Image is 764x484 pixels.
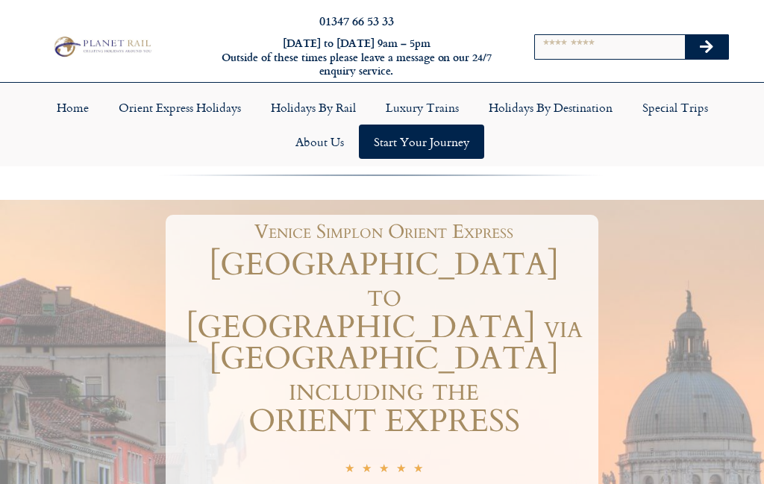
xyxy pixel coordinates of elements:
a: Special Trips [627,90,723,125]
img: Planet Rail Train Holidays Logo [50,34,154,60]
a: Start your Journey [359,125,484,159]
a: Holidays by Destination [474,90,627,125]
i: ☆ [396,463,406,477]
a: Holidays by Rail [256,90,371,125]
nav: Menu [7,90,757,159]
h1: Venice Simplon Orient Express [177,222,591,242]
a: Home [42,90,104,125]
i: ☆ [413,463,423,477]
a: Orient Express Holidays [104,90,256,125]
i: ☆ [379,463,389,477]
i: ☆ [362,463,372,477]
div: 5/5 [345,462,423,477]
i: ☆ [345,463,354,477]
h1: [GEOGRAPHIC_DATA] to [GEOGRAPHIC_DATA] via [GEOGRAPHIC_DATA] including the ORIENT EXPRESS [169,249,598,437]
h6: [DATE] to [DATE] 9am – 5pm Outside of these times please leave a message on our 24/7 enquiry serv... [207,37,506,78]
a: About Us [281,125,359,159]
a: Luxury Trains [371,90,474,125]
a: 01347 66 53 33 [319,12,394,29]
button: Search [685,35,728,59]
